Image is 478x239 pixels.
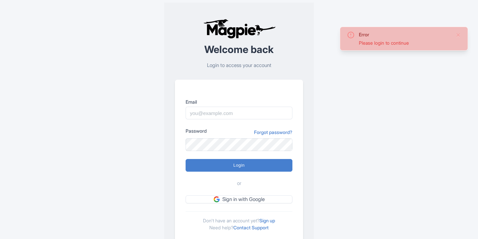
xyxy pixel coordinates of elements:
label: Password [186,127,207,134]
div: Don't have an account yet? Need help? [186,211,292,231]
img: google.svg [214,196,220,202]
input: Login [186,159,292,172]
a: Sign in with Google [186,195,292,204]
div: Please login to continue [359,39,450,46]
p: Login to access your account [175,62,303,69]
label: Email [186,98,292,105]
h2: Welcome back [175,44,303,55]
a: Forgot password? [254,129,292,136]
img: logo-ab69f6fb50320c5b225c76a69d11143b.png [202,19,277,39]
button: Close [456,31,461,39]
a: Sign up [259,218,275,223]
span: or [237,180,241,187]
a: Contact Support [233,225,269,230]
input: you@example.com [186,107,292,119]
div: Error [359,31,450,38]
